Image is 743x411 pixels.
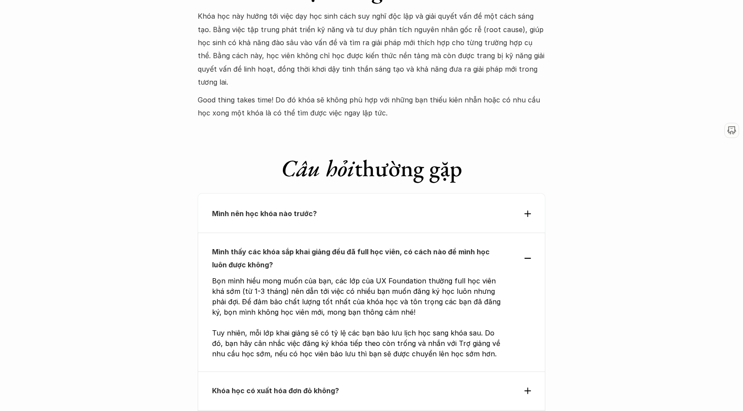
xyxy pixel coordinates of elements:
[212,209,317,218] strong: Mình nên học khóa nào trước?
[212,276,502,317] p: Bọn mình hiểu mong muốn của bạn, các lớp của UX Foundation thường full học viên khá sớm (từ 1-3 t...
[281,153,355,183] em: Câu hỏi
[212,386,339,395] strong: Khóa học có xuất hóa đơn đỏ không?
[198,10,545,89] p: Khóa học này hướng tới việc dạy học sinh cách suy nghĩ độc lập và giải quyết vấn đề một cách sáng...
[212,328,502,359] p: Tuy nhiên, mỗi lớp khai giảng sẽ có tỷ lệ các bạn bảo lưu lịch học sang khóa sau. Do đó, bạn hãy ...
[198,93,545,120] p: Good thing takes time! Do đó khóa sẽ không phù hợp với những bạn thiếu kiên nhẫn hoặc có nhu cầu ...
[212,247,491,269] strong: Mình thấy các khóa sắp khai giảng đều đã full học viên, có cách nào để mình học luôn được không?
[198,154,545,182] h1: thường gặp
